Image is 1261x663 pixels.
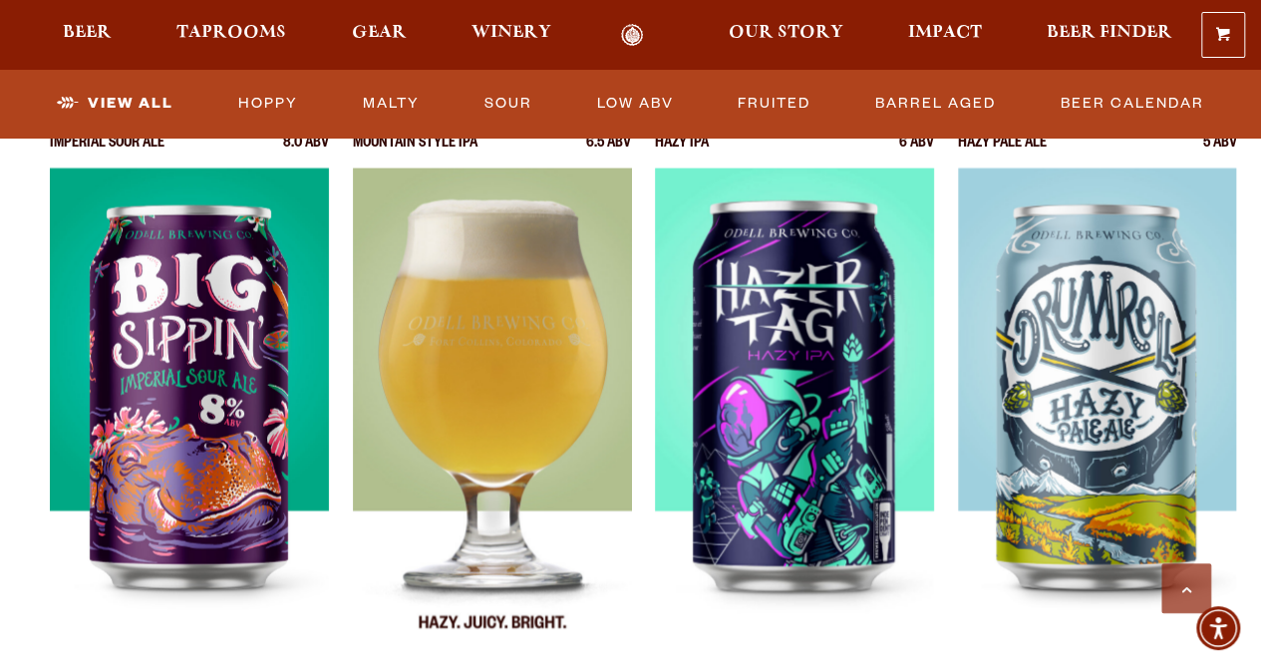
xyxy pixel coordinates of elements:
span: Impact [908,25,982,41]
a: Sour [476,81,540,127]
a: Beer Calendar [1053,81,1212,127]
a: Impact [895,24,995,47]
p: 5 ABV [1202,137,1236,168]
a: Beer Finder [1034,24,1185,47]
p: 6.5 ABV [586,137,631,168]
span: Gear [352,25,407,41]
span: Beer [63,25,112,41]
p: Mountain Style IPA [353,137,477,168]
p: 6 ABV [899,137,934,168]
span: Beer Finder [1047,25,1172,41]
p: Hazy IPA [655,137,709,168]
a: Barrel Aged [867,81,1004,127]
a: Scroll to top [1161,563,1211,613]
a: Our Story [716,24,856,47]
div: Accessibility Menu [1196,606,1240,650]
a: Malty [355,81,428,127]
a: Beer [50,24,125,47]
a: View All [49,81,181,127]
span: Taprooms [176,25,286,41]
p: Hazy Pale Ale [958,137,1047,168]
a: Odell Home [595,24,670,47]
a: Winery [459,24,564,47]
a: Taprooms [163,24,299,47]
a: Low ABV [588,81,681,127]
a: Hoppy [230,81,306,127]
span: Our Story [729,25,843,41]
span: Winery [472,25,551,41]
p: Imperial Sour Ale [50,137,164,168]
a: Gear [339,24,420,47]
p: 8.0 ABV [283,137,329,168]
a: Fruited [730,81,818,127]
